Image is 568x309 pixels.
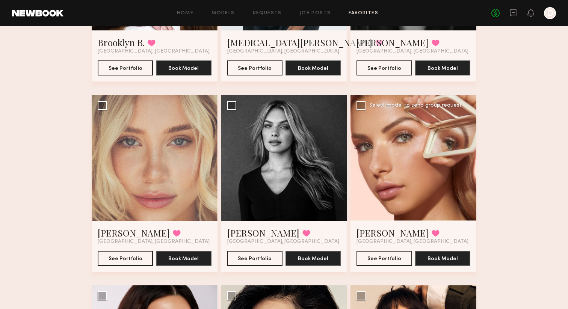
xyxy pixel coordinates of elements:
a: Book Model [156,65,211,71]
a: Brooklyn B. [98,36,145,48]
a: Book Model [415,65,470,71]
a: Book Model [156,255,211,261]
span: [GEOGRAPHIC_DATA], [GEOGRAPHIC_DATA] [357,239,468,245]
button: Book Model [156,60,211,75]
button: See Portfolio [357,251,412,266]
a: [MEDICAL_DATA][PERSON_NAME] [227,36,372,48]
a: Book Model [286,255,341,261]
span: [GEOGRAPHIC_DATA], [GEOGRAPHIC_DATA] [227,239,339,245]
a: Job Posts [300,11,331,16]
a: Favorites [349,11,378,16]
button: See Portfolio [227,251,282,266]
a: Models [211,11,234,16]
button: See Portfolio [227,60,282,75]
button: Book Model [286,60,341,75]
span: [GEOGRAPHIC_DATA], [GEOGRAPHIC_DATA] [98,48,210,54]
button: See Portfolio [98,60,153,75]
button: See Portfolio [357,60,412,75]
a: [PERSON_NAME] [98,227,170,239]
button: Book Model [415,60,470,75]
button: See Portfolio [98,251,153,266]
button: Book Model [156,251,211,266]
button: Book Model [286,251,341,266]
a: [PERSON_NAME] [227,227,299,239]
a: D [544,7,556,19]
a: Home [177,11,194,16]
a: [PERSON_NAME] [357,36,429,48]
span: [GEOGRAPHIC_DATA], [GEOGRAPHIC_DATA] [357,48,468,54]
button: Book Model [415,251,470,266]
a: Book Model [415,255,470,261]
span: [GEOGRAPHIC_DATA], [GEOGRAPHIC_DATA] [227,48,339,54]
span: [GEOGRAPHIC_DATA], [GEOGRAPHIC_DATA] [98,239,210,245]
a: Requests [253,11,282,16]
a: Book Model [286,65,341,71]
div: Select model to send group request [369,103,462,108]
a: [PERSON_NAME] [357,227,429,239]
